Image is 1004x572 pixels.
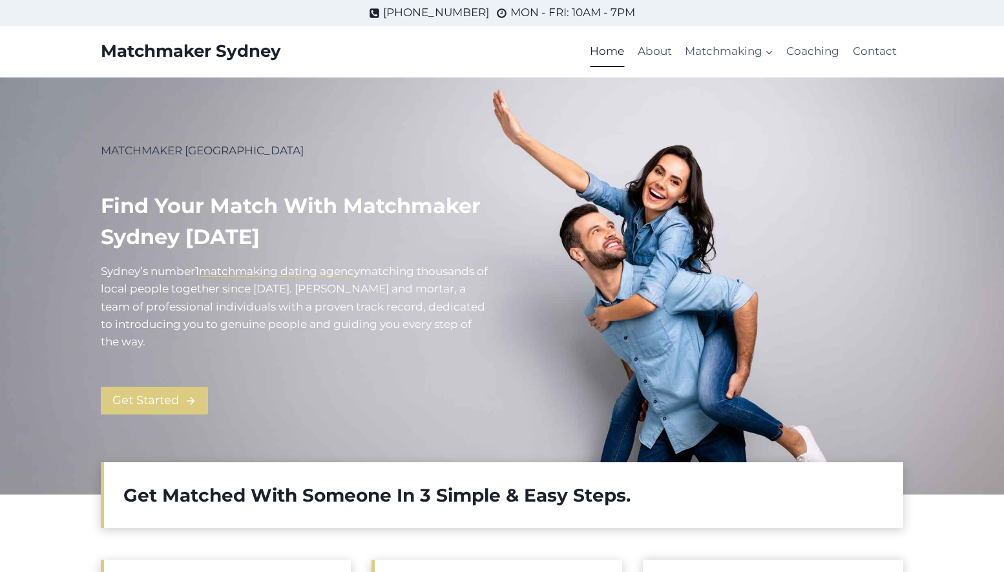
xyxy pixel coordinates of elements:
a: matchmaking dating agency [199,265,360,278]
a: [PHONE_NUMBER] [369,4,489,21]
a: Home [583,36,631,67]
span: Get Started [112,391,179,410]
a: Matchmaker Sydney [101,41,281,61]
a: Coaching [780,36,846,67]
nav: Primary [583,36,903,67]
a: Get Started [101,387,208,414]
span: MON - FRI: 10AM - 7PM [510,4,635,21]
p: Sydney’s number atching thousands of local people together since [DATE]. [PERSON_NAME] and mortar... [101,263,492,351]
a: About [631,36,678,67]
a: Contact [846,36,903,67]
span: Matchmaking [685,43,773,60]
p: MATCHMAKER [GEOGRAPHIC_DATA] [101,142,492,159]
a: Matchmaking [678,36,780,67]
mark: m [360,265,371,278]
h2: Get Matched With Someone In 3 Simple & Easy Steps.​ [123,482,884,509]
span: [PHONE_NUMBER] [383,4,489,21]
mark: 1 [195,265,199,278]
h1: Find your match with Matchmaker Sydney [DATE] [101,190,492,252]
